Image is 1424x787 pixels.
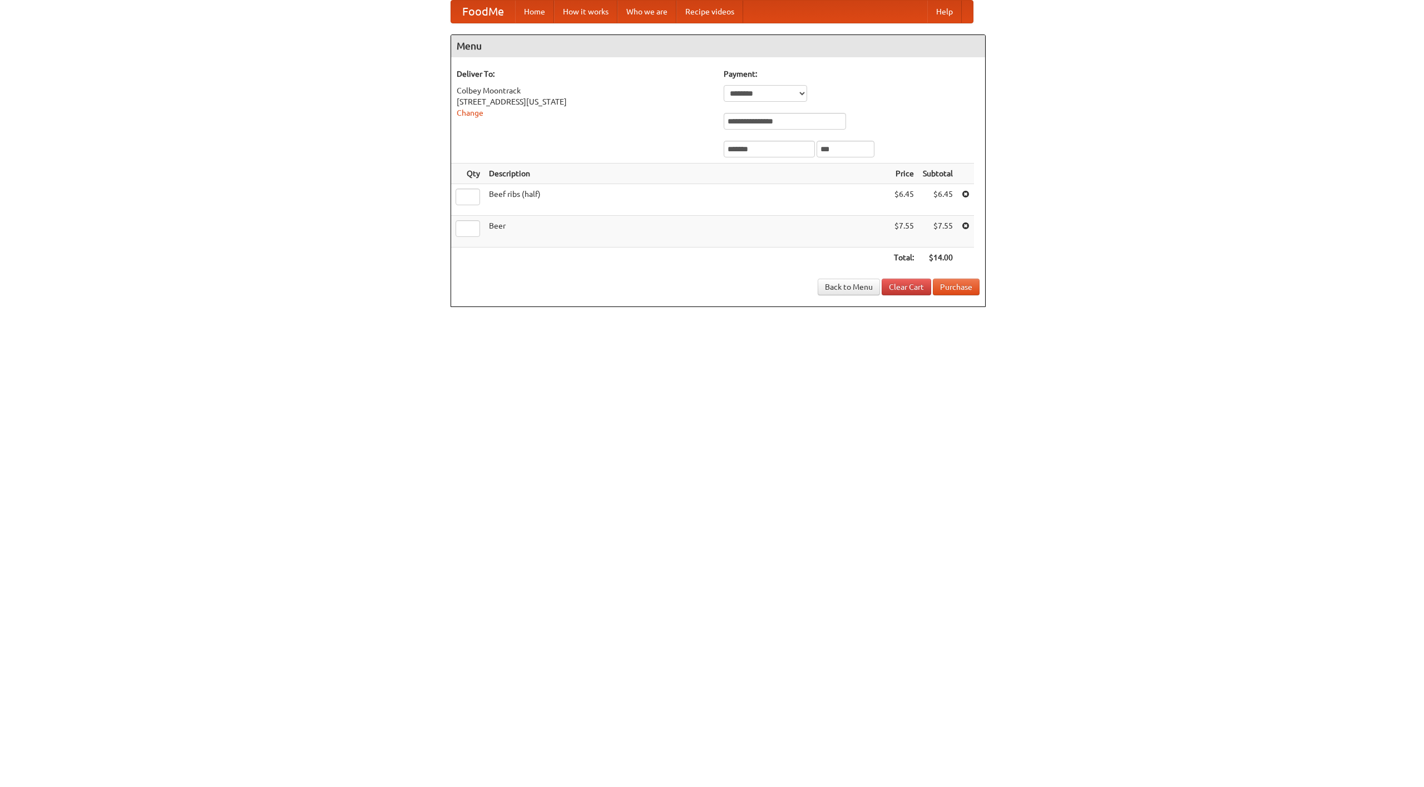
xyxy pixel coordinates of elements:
[457,108,483,117] a: Change
[484,184,889,216] td: Beef ribs (half)
[676,1,743,23] a: Recipe videos
[889,164,918,184] th: Price
[918,248,957,268] th: $14.00
[457,96,713,107] div: [STREET_ADDRESS][US_STATE]
[617,1,676,23] a: Who we are
[724,68,980,80] h5: Payment:
[457,85,713,96] div: Colbey Moontrack
[515,1,554,23] a: Home
[882,279,931,295] a: Clear Cart
[889,216,918,248] td: $7.55
[451,1,515,23] a: FoodMe
[889,248,918,268] th: Total:
[457,68,713,80] h5: Deliver To:
[451,164,484,184] th: Qty
[451,35,985,57] h4: Menu
[918,184,957,216] td: $6.45
[933,279,980,295] button: Purchase
[918,216,957,248] td: $7.55
[484,164,889,184] th: Description
[889,184,918,216] td: $6.45
[918,164,957,184] th: Subtotal
[484,216,889,248] td: Beer
[927,1,962,23] a: Help
[554,1,617,23] a: How it works
[818,279,880,295] a: Back to Menu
